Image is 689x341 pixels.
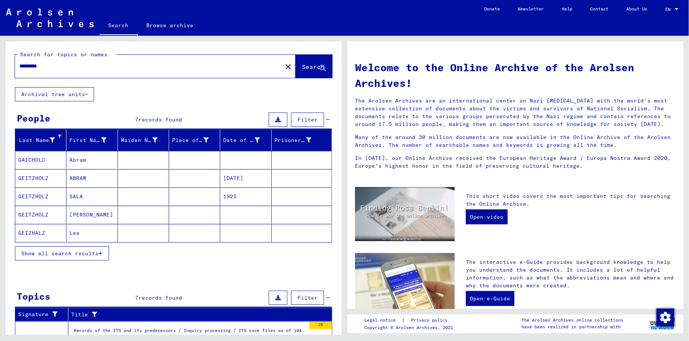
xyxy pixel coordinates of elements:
[220,169,271,187] mat-cell: [DATE]
[466,291,514,306] a: Open e-Guide
[466,209,508,224] a: Open video
[220,187,271,205] mat-cell: 1925
[118,130,169,151] mat-header-cell: Maiden Name
[309,322,332,329] div: 29
[66,187,118,205] mat-cell: SALA
[66,151,118,169] mat-cell: Abram
[71,309,323,321] div: Title
[71,311,314,319] div: Title
[6,9,94,27] img: Arolsen_neg.svg
[21,250,99,257] span: Show all search results
[172,136,209,144] div: Place of Birth
[302,63,324,70] span: Search
[17,111,50,125] div: People
[275,136,311,144] div: Prisoner #
[18,309,68,321] div: Signature
[296,55,332,78] button: Search
[69,136,106,144] div: First Name
[169,130,220,151] mat-header-cell: Place of Birth
[223,134,271,146] div: Date of Birth
[18,134,66,146] div: Last Name
[135,116,138,123] span: 7
[66,206,118,224] mat-cell: [PERSON_NAME]
[15,187,66,205] mat-cell: GEITZHOLZ
[66,169,118,187] mat-cell: ABRAM
[15,206,66,224] mat-cell: GEITZHOLZ
[121,136,158,144] div: Maiden Name
[272,130,331,151] mat-header-cell: Prisoner #
[66,224,118,242] mat-cell: Lea
[220,130,271,151] mat-header-cell: Date of Birth
[364,324,456,331] p: Copyright © Arolsen Archives, 2021
[74,327,306,338] div: Records of the ITS and its predecessors / Inquiry processing / ITS case files as of 1947 / Microf...
[15,87,94,101] button: Archival tree units
[521,317,623,323] p: The Arolsen Archives online collections
[466,258,676,290] p: The interactive e-Guide provides background knowledge to help you understand the documents. It in...
[284,62,293,71] mat-icon: close
[355,133,676,149] p: Many of the around 30 million documents are now available in the Online Archive of the Arolsen Ar...
[649,314,677,333] img: yv_logo.png
[18,310,59,318] div: Signature
[355,60,676,91] h1: Welcome to the Online Archive of the Arolsen Archives!
[138,116,182,123] span: records found
[15,246,109,261] button: Show all search results
[135,294,138,301] span: 7
[15,130,66,151] mat-header-cell: Last Name
[405,316,456,324] a: Privacy policy
[138,294,182,301] span: records found
[121,134,169,146] div: Maiden Name
[172,134,220,146] div: Place of Birth
[364,316,456,324] div: |
[291,113,324,127] button: Filter
[355,253,455,319] img: eguide.jpg
[100,16,138,36] a: Search
[15,151,66,169] mat-cell: GAICHOLC
[138,16,203,34] a: Browse archive
[17,290,50,303] div: Topics
[355,187,455,241] img: video.jpg
[355,97,676,128] p: The Arolsen Archives are an international center on Nazi [MEDICAL_DATA] with the world’s most ext...
[15,169,66,187] mat-cell: GEITZHOLZ
[297,116,318,123] span: Filter
[297,294,318,301] span: Filter
[223,136,260,144] div: Date of Birth
[18,136,55,144] div: Last Name
[20,51,107,58] mat-label: Search for topics or names
[665,7,673,12] span: EN
[291,291,324,305] button: Filter
[66,130,118,151] mat-header-cell: First Name
[364,316,402,324] a: Legal notice
[281,59,296,74] button: Clear
[275,134,322,146] div: Prisoner #
[466,192,676,208] p: This short video covers the most important tips for searching the Online Archive.
[657,309,674,326] img: Change consent
[15,224,66,242] mat-cell: GEIZHALZ
[69,134,117,146] div: First Name
[355,154,676,170] p: In [DATE], our Online Archive received the European Heritage Award / Europa Nostra Award 2020, Eu...
[521,323,623,330] p: have been realized in partnership with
